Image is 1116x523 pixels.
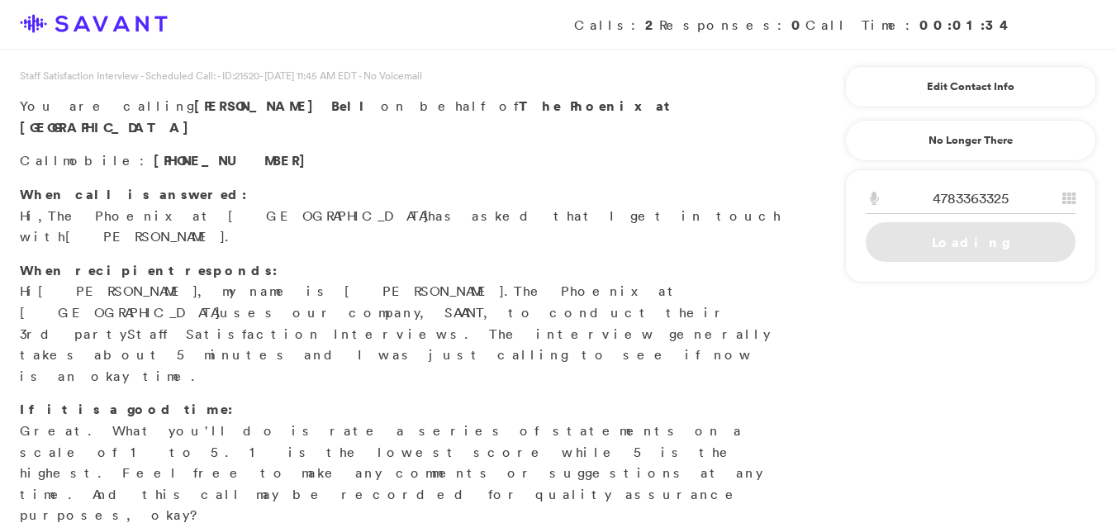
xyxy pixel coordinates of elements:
p: Call : [20,150,782,172]
span: mobile [63,152,140,169]
a: No Longer There [845,120,1096,161]
span: Bell [331,97,372,115]
p: Hi , my name is [PERSON_NAME]. uses our company, SAVANT, to conduct their 3rd party s. The interv... [20,260,782,387]
span: [PHONE_NUMBER] [154,151,314,169]
strong: 0 [791,16,805,34]
span: Staff Satisfaction Interview - Scheduled Call: - ID: - [DATE] 11:45 AM EDT - No Voicemail [20,69,422,83]
span: [PERSON_NAME] [38,283,197,299]
strong: When call is answered: [20,185,247,203]
span: The Phoenix at [GEOGRAPHIC_DATA] [20,283,681,321]
p: Hi, has asked that I get in touch with . [20,184,782,248]
strong: 2 [645,16,659,34]
strong: If it is a good time: [20,400,233,418]
span: The Phoenix at [GEOGRAPHIC_DATA] [48,207,428,224]
strong: When recipient responds: [20,261,278,279]
p: You are calling on behalf of [20,96,782,138]
span: [PERSON_NAME] [65,228,225,245]
a: Loading [866,222,1076,262]
span: Staff Satisfaction Interview [127,326,450,342]
span: [PERSON_NAME] [194,97,322,115]
span: 21520 [235,69,259,83]
strong: 00:01:34 [919,16,1014,34]
strong: The Phoenix at [GEOGRAPHIC_DATA] [20,97,672,136]
a: Edit Contact Info [866,74,1076,100]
